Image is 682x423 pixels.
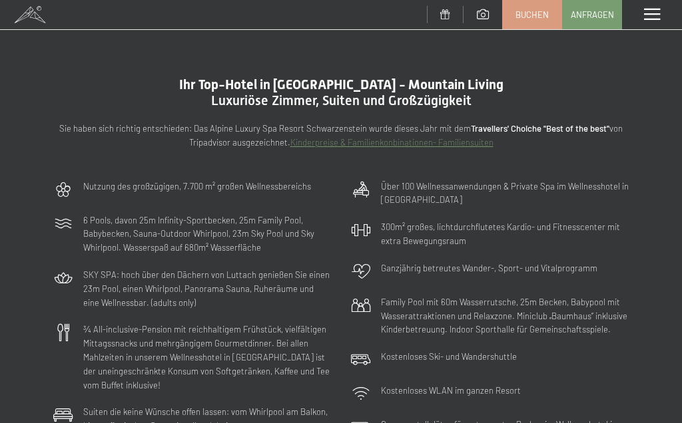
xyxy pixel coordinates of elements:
span: Ihr Top-Hotel in [GEOGRAPHIC_DATA] - Mountain Living [179,76,504,92]
a: Kinderpreise & Familienkonbinationen- Familiensuiten [290,137,494,148]
p: 300m² großes, lichtdurchflutetes Kardio- und Fitnesscenter mit extra Bewegungsraum [381,220,629,248]
a: Buchen [503,1,561,29]
p: Ganzjährig betreutes Wander-, Sport- und Vitalprogramm [381,261,597,275]
p: Nutzung des großzügigen, 7.700 m² großen Wellnessbereichs [83,180,311,194]
p: Family Pool mit 60m Wasserrutsche, 25m Becken, Babypool mit Wasserattraktionen und Relaxzone. Min... [381,295,629,337]
p: Kostenloses Ski- und Wandershuttle [381,350,517,364]
p: Sie haben sich richtig entschieden: Das Alpine Luxury Spa Resort Schwarzenstein wurde dieses Jahr... [53,122,629,150]
p: Über 100 Wellnessanwendungen & Private Spa im Wellnesshotel in [GEOGRAPHIC_DATA] [381,180,629,208]
strong: Travellers' Choiche "Best of the best" [471,123,609,134]
p: SKY SPA: hoch über den Dächern von Luttach genießen Sie einen 23m Pool, einen Whirlpool, Panorama... [83,268,331,309]
p: 6 Pools, davon 25m Infinity-Sportbecken, 25m Family Pool, Babybecken, Sauna-Outdoor Whirlpool, 23... [83,213,331,255]
span: Luxuriöse Zimmer, Suiten und Großzügigkeit [211,92,472,108]
p: ¾ All-inclusive-Pension mit reichhaltigem Frühstück, vielfältigen Mittagssnacks und mehrgängigem ... [83,323,331,392]
span: Anfragen [571,9,614,21]
a: Anfragen [563,1,621,29]
p: Kostenloses WLAN im ganzen Resort [381,384,521,398]
span: Buchen [515,9,549,21]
